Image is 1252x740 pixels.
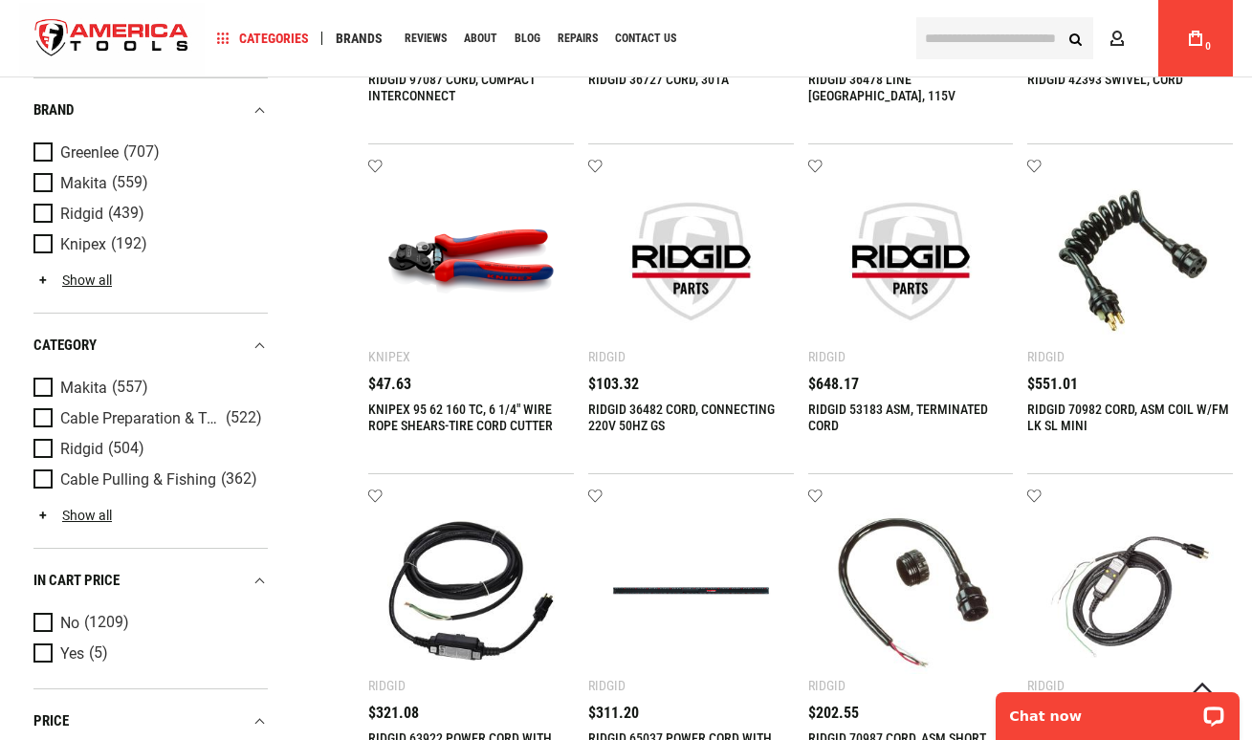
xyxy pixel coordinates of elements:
[33,438,263,459] a: Ridgid (504)
[368,402,553,433] a: KNIPEX 95 62 160 TC, 6 1/4" WIRE ROPE SHEARS-TIRE CORD CUTTER
[33,407,263,428] a: Cable Preparation & Termination (522)
[1027,349,1065,364] div: Ridgid
[33,612,263,633] a: No (1209)
[33,141,263,163] a: Greenlee (707)
[221,471,257,488] span: (362)
[808,72,955,103] a: RIDGID 36478 LINE [GEOGRAPHIC_DATA], 115V
[808,402,988,433] a: RIDGID 53183 ASM, TERMINATED CORD
[19,3,205,75] a: store logo
[808,377,859,392] span: $648.17
[588,377,639,392] span: $103.32
[515,33,540,44] span: Blog
[387,178,555,345] img: KNIPEX 95 62 160 TC, 6 1/4
[60,174,107,191] span: Makita
[588,72,729,87] a: RIDGID 36727 CORD, 301A
[606,26,685,52] a: Contact Us
[60,143,119,161] span: Greenlee
[112,175,148,191] span: (559)
[405,33,447,44] span: Reviews
[368,349,410,364] div: Knipex
[19,3,205,75] img: America Tools
[1046,508,1214,675] img: RIDGID 50507 120V POWER CORD W/GFCI
[111,236,147,252] span: (192)
[588,706,639,721] span: $311.20
[607,508,775,675] img: RIDGID 65037 POWER CORD WITH GFCI
[368,72,536,103] a: RIDGID 97087 CORD, COMPACT INTERCONNECT
[89,645,108,662] span: (5)
[60,235,106,252] span: Knipex
[368,377,411,392] span: $47.63
[33,377,263,398] a: Makita (557)
[33,707,268,733] div: price
[60,440,103,457] span: Ridgid
[1027,72,1183,87] a: RIDGID 42393 SWIVEL, CORD
[615,33,676,44] span: Contact Us
[108,441,144,457] span: (504)
[827,178,995,345] img: RIDGID 53183 ASM, TERMINATED CORD
[558,33,598,44] span: Repairs
[209,26,318,52] a: Categories
[607,178,775,345] img: RIDGID 36482 CORD, CONNECTING 220V 50HZ GS
[33,233,263,254] a: Knipex (192)
[33,567,268,593] div: In cart price
[455,26,506,52] a: About
[60,614,79,631] span: No
[33,172,263,193] a: Makita (559)
[33,507,112,522] a: Show all
[108,206,144,222] span: (439)
[1027,377,1078,392] span: $551.01
[60,379,107,396] span: Makita
[808,678,846,693] div: Ridgid
[549,26,606,52] a: Repairs
[33,642,263,664] a: Yes (5)
[60,470,216,488] span: Cable Pulling & Fishing
[588,402,775,433] a: RIDGID 36482 CORD, CONNECTING 220V 50HZ GS
[827,508,995,675] img: RIDGID 70987 CORD, ASM SHORT COIL W/LCKG SL
[327,26,391,52] a: Brands
[60,409,221,426] span: Cable Preparation & Termination
[588,678,626,693] div: Ridgid
[1205,41,1211,52] span: 0
[396,26,455,52] a: Reviews
[808,706,859,721] span: $202.55
[33,272,112,287] a: Show all
[368,678,406,693] div: Ridgid
[506,26,549,52] a: Blog
[368,706,419,721] span: $321.08
[217,32,309,45] span: Categories
[84,615,129,631] span: (1209)
[33,468,263,490] a: Cable Pulling & Fishing (362)
[808,349,846,364] div: Ridgid
[1027,402,1229,433] a: RIDGID 70982 CORD, ASM COIL W/FM LK SL MINI
[464,33,497,44] span: About
[1046,178,1214,345] img: RIDGID 70982 CORD, ASM COIL W/FM LK SL MINI
[60,644,84,662] span: Yes
[336,32,383,45] span: Brands
[387,508,555,675] img: RIDGID 63922 POWER CORD WITH GFCI
[226,410,262,426] span: (522)
[33,332,268,358] div: category
[1027,678,1065,693] div: Ridgid
[33,203,263,224] a: Ridgid (439)
[112,380,148,396] span: (557)
[60,205,103,222] span: Ridgid
[33,97,268,122] div: Brand
[123,144,160,161] span: (707)
[983,680,1252,740] iframe: LiveChat chat widget
[588,349,626,364] div: Ridgid
[1057,20,1093,56] button: Search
